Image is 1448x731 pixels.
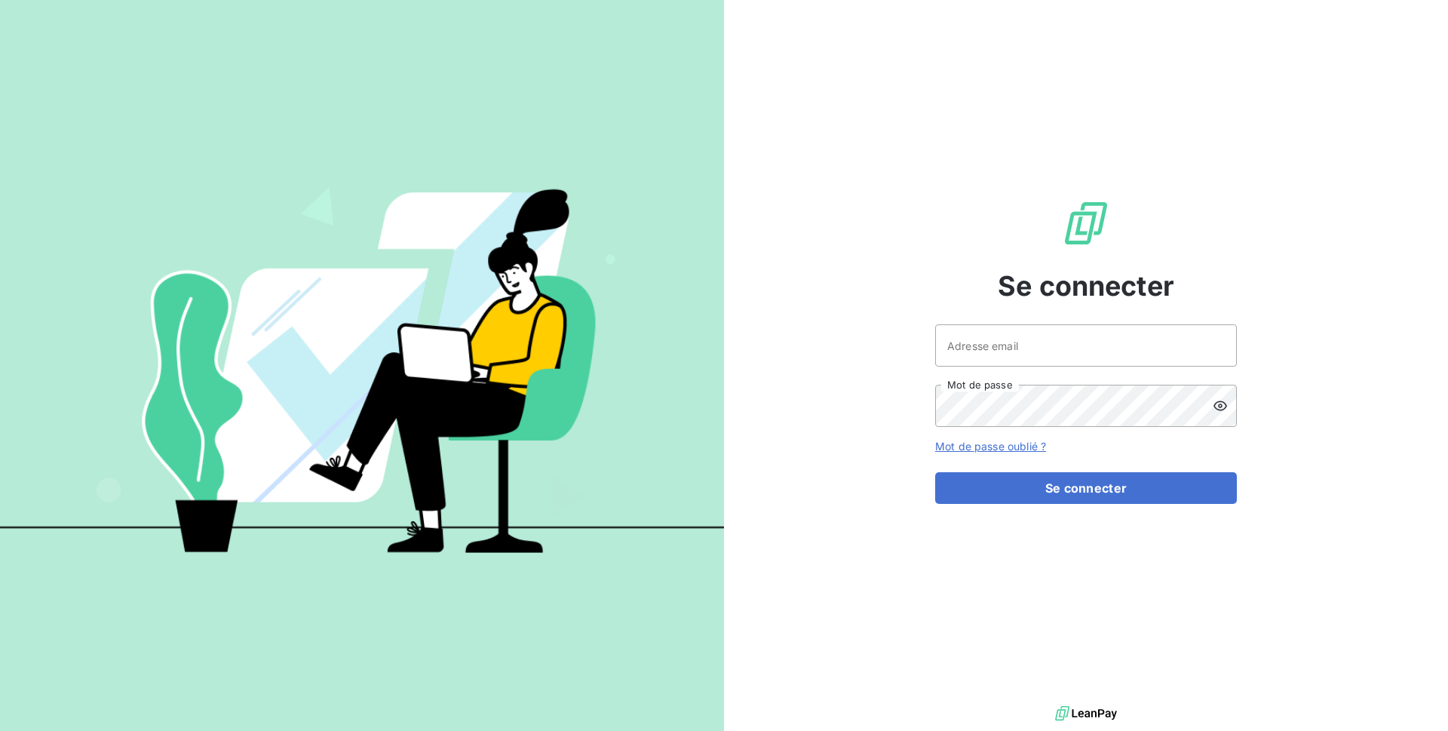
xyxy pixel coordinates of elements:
[1062,199,1110,247] img: Logo LeanPay
[1055,702,1117,725] img: logo
[998,266,1174,306] span: Se connecter
[935,440,1046,453] a: Mot de passe oublié ?
[935,324,1237,367] input: placeholder
[935,472,1237,504] button: Se connecter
